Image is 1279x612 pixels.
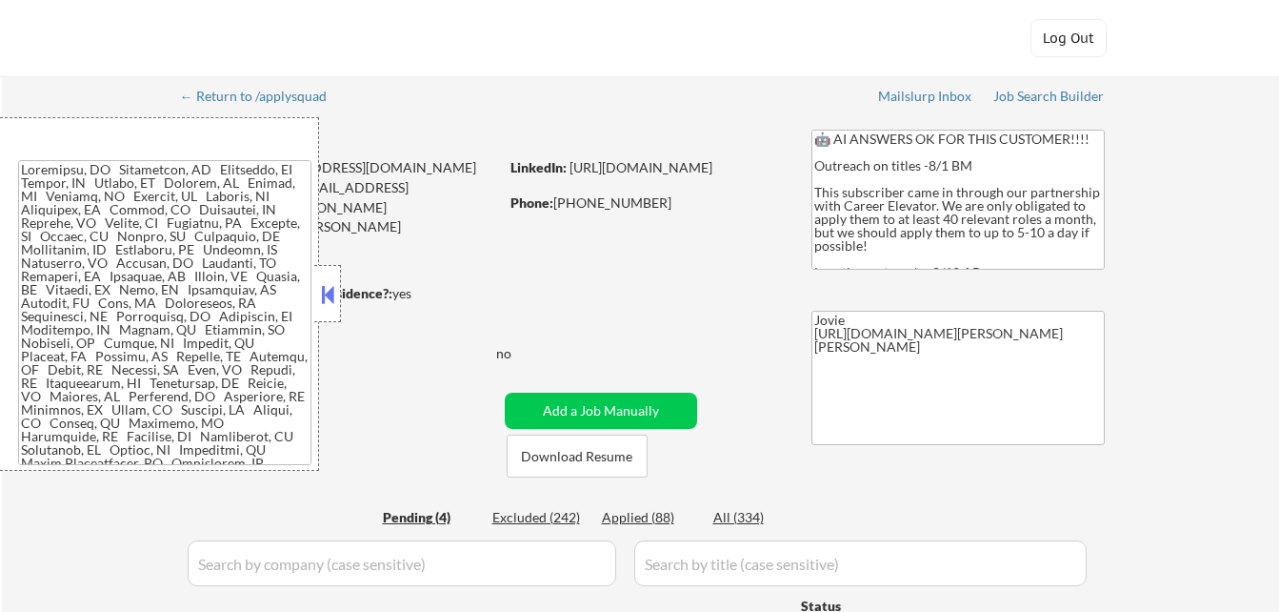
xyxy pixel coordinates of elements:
button: Add a Job Manually [505,393,697,429]
input: Search by company (case sensitive) [188,541,616,586]
a: Mailslurp Inbox [878,89,973,108]
a: ← Return to /applysquad [180,89,345,108]
div: Mailslurp Inbox [878,90,973,103]
a: Job Search Builder [993,89,1105,108]
div: All (334) [713,508,809,527]
button: Download Resume [507,435,648,478]
strong: LinkedIn: [510,159,567,175]
button: Log Out [1030,19,1107,57]
div: no [496,344,550,363]
a: [URL][DOMAIN_NAME] [570,159,712,175]
div: ← Return to /applysquad [180,90,345,103]
div: Pending (4) [383,508,478,527]
div: Applied (88) [602,508,697,527]
div: Job Search Builder [993,90,1105,103]
div: Excluded (242) [492,508,588,527]
div: [PERSON_NAME] [182,124,573,148]
strong: Phone: [510,194,553,211]
input: Search by title (case sensitive) [634,541,1087,586]
div: [PHONE_NUMBER] [510,194,780,213]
